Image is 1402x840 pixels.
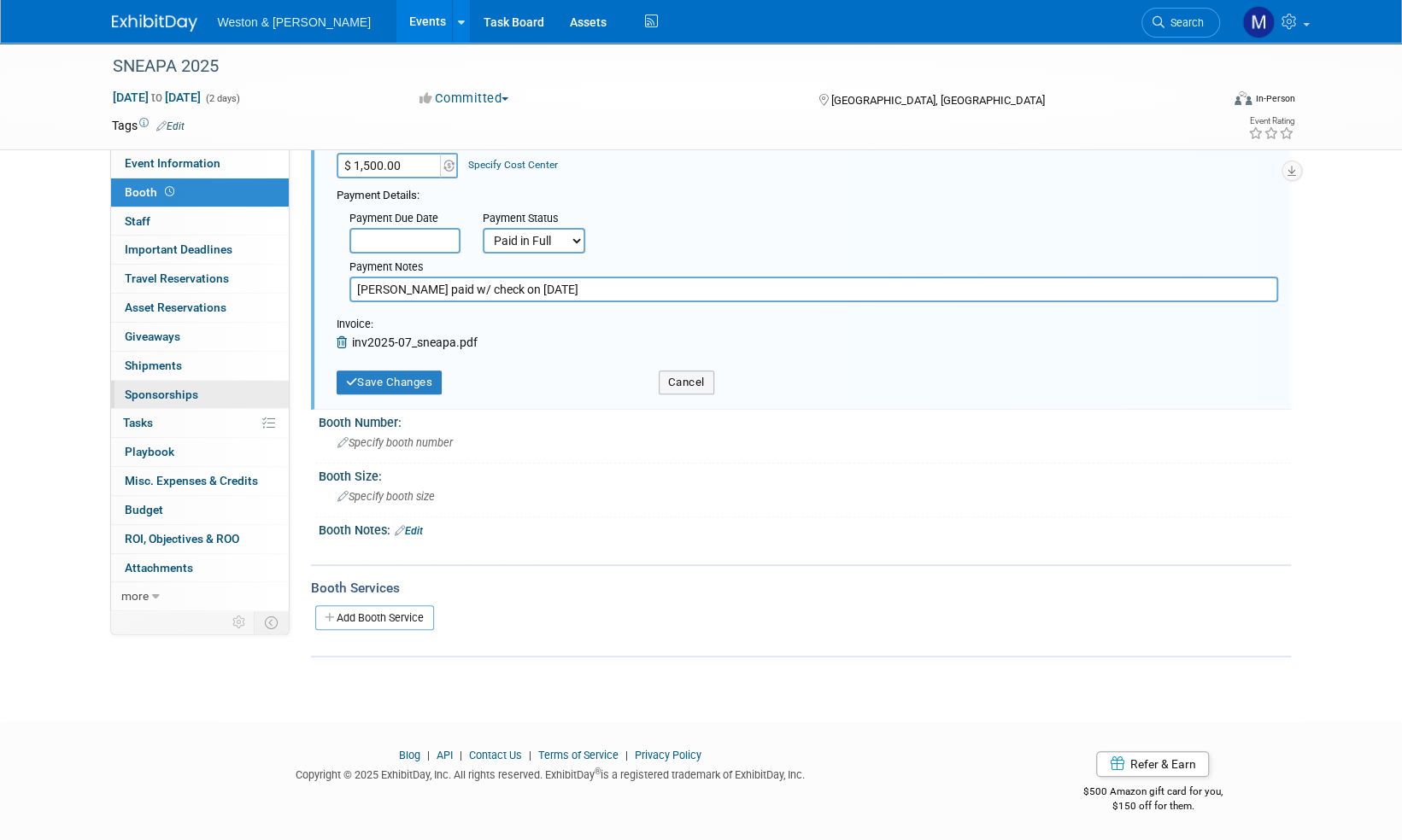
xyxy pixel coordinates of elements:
[1242,6,1275,38] img: Mary Ann Trujillo
[112,15,197,32] img: ExhibitDay
[455,749,466,761] span: |
[319,410,1291,431] div: Booth Number:
[111,381,289,409] a: Sponsorships
[319,517,1291,540] div: Booth Notes:
[1015,799,1291,814] div: $150 off for them.
[112,763,990,783] div: Copyright © 2025 ExhibitDay, Inc. All rights reserved. ExhibitDay is a registered trademark of Ex...
[659,370,714,394] button: Cancel
[635,749,701,761] a: Privacy Policy
[156,120,185,132] a: Edit
[125,445,174,458] span: Playbook
[125,242,232,256] span: Important Deadlines
[337,490,435,503] span: Specify booth size
[1164,16,1204,29] span: Search
[469,749,522,761] a: Contact Us
[349,211,457,228] div: Payment Due Date
[315,605,434,630] a: Add Booth Service
[111,525,289,553] a: ROI, Objectives & ROO
[225,611,255,633] td: Personalize Event Tab Strip
[337,370,443,394] button: Save Changes
[831,94,1045,107] span: [GEOGRAPHIC_DATA], [GEOGRAPHIC_DATA]
[125,532,239,545] span: ROI, Objectives & ROO
[337,317,478,334] div: Invoice:
[125,156,220,170] span: Event Information
[468,159,558,171] a: Specify Cost Center
[1141,8,1220,38] a: Search
[112,90,202,105] span: [DATE] [DATE]
[483,211,597,228] div: Payment Status
[1254,92,1294,105] div: In-Person
[161,185,178,198] span: Booth not reserved yet
[111,554,289,582] a: Attachments
[349,260,1278,277] div: Payment Notes
[107,51,1194,82] div: SNEAPA 2025
[414,90,515,108] button: Committed
[595,767,601,776] sup: ®
[399,749,420,761] a: Blog
[437,749,453,761] a: API
[1247,117,1293,125] div: Event Rating
[337,184,1278,204] div: Payment Details:
[525,749,536,761] span: |
[395,525,423,537] a: Edit
[111,438,289,466] a: Playbook
[311,579,1291,598] div: Booth Services
[204,93,240,104] span: (2 days)
[538,749,619,761] a: Terms of Service
[254,611,289,633] td: Toggle Event Tabs
[112,117,185,134] td: Tags
[1119,89,1295,114] div: Event Format
[1096,751,1209,777] a: Refer & Earn
[111,178,289,207] a: Booth
[125,330,180,343] span: Giveaways
[111,582,289,610] a: more
[111,496,289,524] a: Budget
[125,503,163,516] span: Budget
[125,185,178,199] span: Booth
[337,335,352,349] a: Remove Attachment
[111,323,289,351] a: Giveaways
[125,271,229,285] span: Travel Reservations
[123,416,153,429] span: Tasks
[111,149,289,178] a: Event Information
[218,15,371,29] span: Weston & [PERSON_NAME]
[1015,773,1291,813] div: $500 Amazon gift card for you,
[111,236,289,264] a: Important Deadlines
[125,359,182,372] span: Shipments
[149,90,165,104] span: to
[125,474,258,487] span: Misc. Expenses & Credits
[111,352,289,380] a: Shipments
[1235,91,1252,105] img: Format-Inperson.png
[125,561,193,575] span: Attachments
[125,300,226,314] span: Asset Reservations
[121,589,149,603] span: more
[125,214,150,228] span: Staff
[352,335,478,349] span: inv2025-07_sneapa.pdf
[125,388,198,401] span: Sponsorships
[621,749,632,761] span: |
[111,265,289,293] a: Travel Reservations
[111,207,289,236] a: Staff
[337,436,453,449] span: Specify booth number
[111,409,289,437] a: Tasks
[423,749,434,761] span: |
[111,467,289,495] a: Misc. Expenses & Credits
[111,294,289,322] a: Asset Reservations
[319,464,1291,485] div: Booth Size:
